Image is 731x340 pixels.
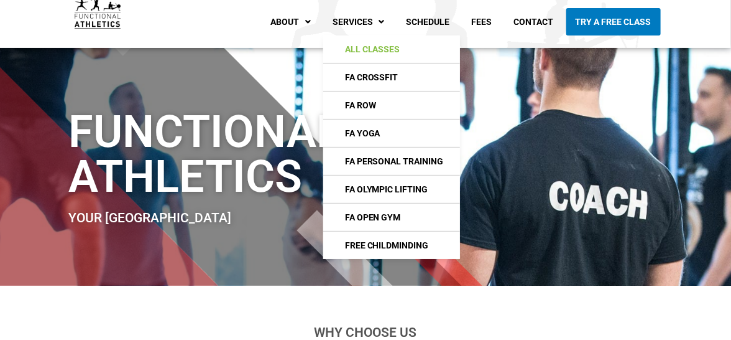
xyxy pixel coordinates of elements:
a: FA CrossFIt [323,64,460,91]
a: About [261,8,320,35]
h2: Why Choose Us [21,326,710,339]
a: Fees [462,8,502,35]
a: FA Personal Training [323,148,460,175]
h2: Your [GEOGRAPHIC_DATA] [68,212,420,225]
h1: Functional Athletics [68,110,420,199]
a: FA Yoga [323,120,460,147]
a: FA Row [323,92,460,119]
a: Services [323,8,394,35]
a: Contact [505,8,563,35]
a: All Classes [323,35,460,63]
a: FA Open Gym [323,204,460,231]
a: Schedule [397,8,459,35]
a: Free Childminding [323,232,460,259]
a: FA Olympic Lifting [323,176,460,203]
a: Try A Free Class [566,8,661,35]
